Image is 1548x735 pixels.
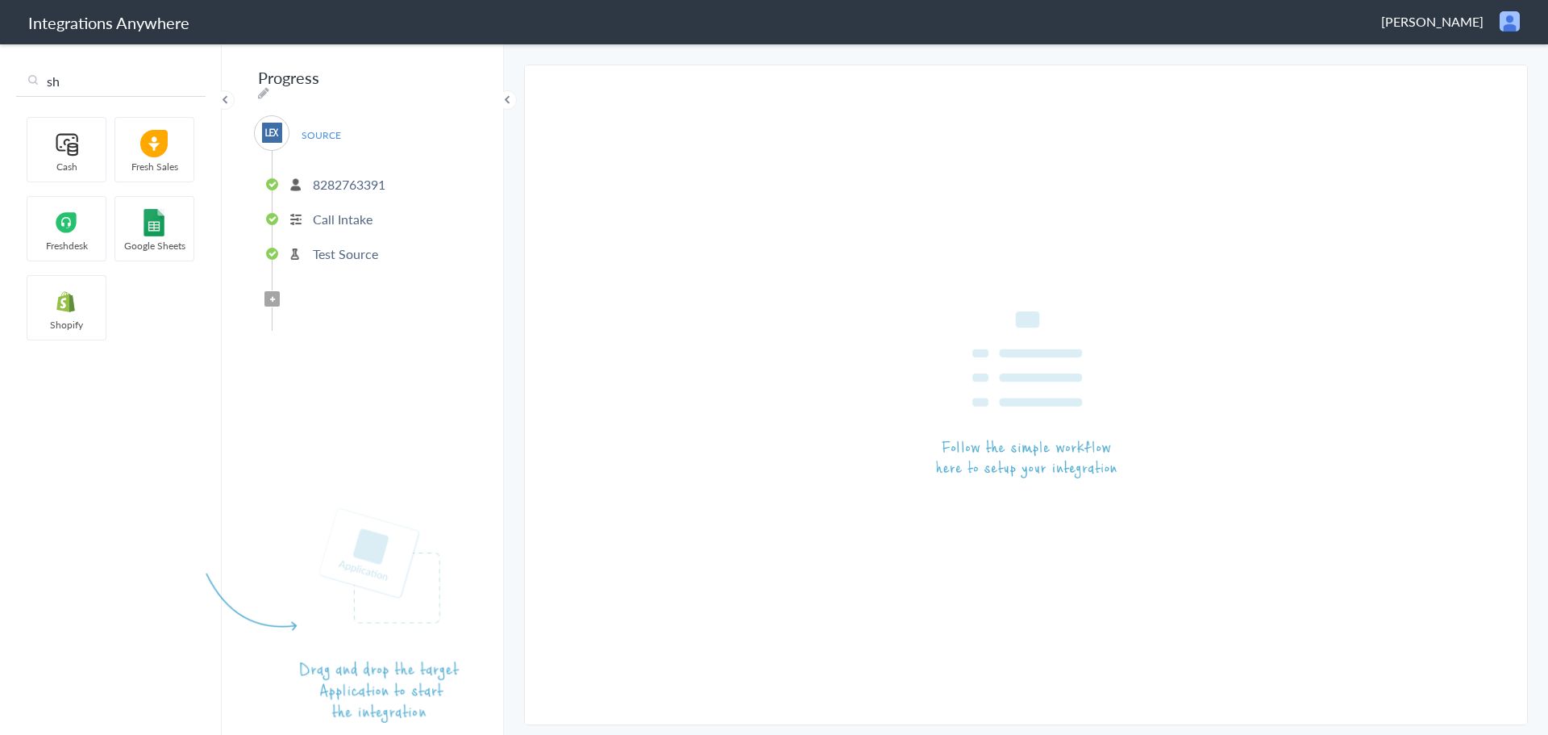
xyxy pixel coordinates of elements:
img: cash-logo.svg [32,130,101,157]
span: Shopify [27,318,106,332]
span: Fresh Sales [115,160,193,173]
img: GoogleSheetLogo.png [120,209,189,236]
img: shopify-logo.svg [32,288,101,315]
img: user.png [1500,11,1520,31]
span: Google Sheets [115,239,193,253]
img: freshsales.png [120,130,189,157]
input: Search... [16,66,206,97]
img: instruction-target.png [206,507,460,723]
h1: Integrations Anywhere [28,11,189,34]
img: freshdesk-logo.svg [32,209,101,236]
span: Cash [27,160,106,173]
span: [PERSON_NAME] [1381,12,1483,31]
img: instruction-workflow.png [936,311,1117,479]
span: Freshdesk [27,239,106,253]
